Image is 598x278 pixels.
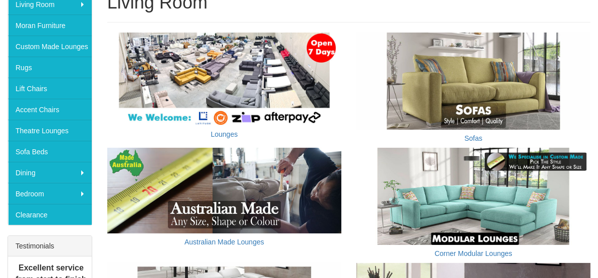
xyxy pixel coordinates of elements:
[211,130,238,138] a: Lounges
[8,120,92,141] a: Theatre Lounges
[8,57,92,78] a: Rugs
[8,99,92,120] a: Accent Chairs
[356,148,590,245] img: Corner Modular Lounges
[107,148,341,233] img: Australian Made Lounges
[8,204,92,225] a: Clearance
[8,141,92,162] a: Sofa Beds
[8,183,92,204] a: Bedroom
[435,249,512,257] a: Corner Modular Lounges
[184,238,264,246] a: Australian Made Lounges
[465,134,483,142] a: Sofas
[107,33,341,126] img: Lounges
[8,162,92,183] a: Dining
[356,33,590,130] img: Sofas
[8,15,92,36] a: Moran Furniture
[8,78,92,99] a: Lift Chairs
[8,36,92,57] a: Custom Made Lounges
[8,236,92,256] div: Testimonials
